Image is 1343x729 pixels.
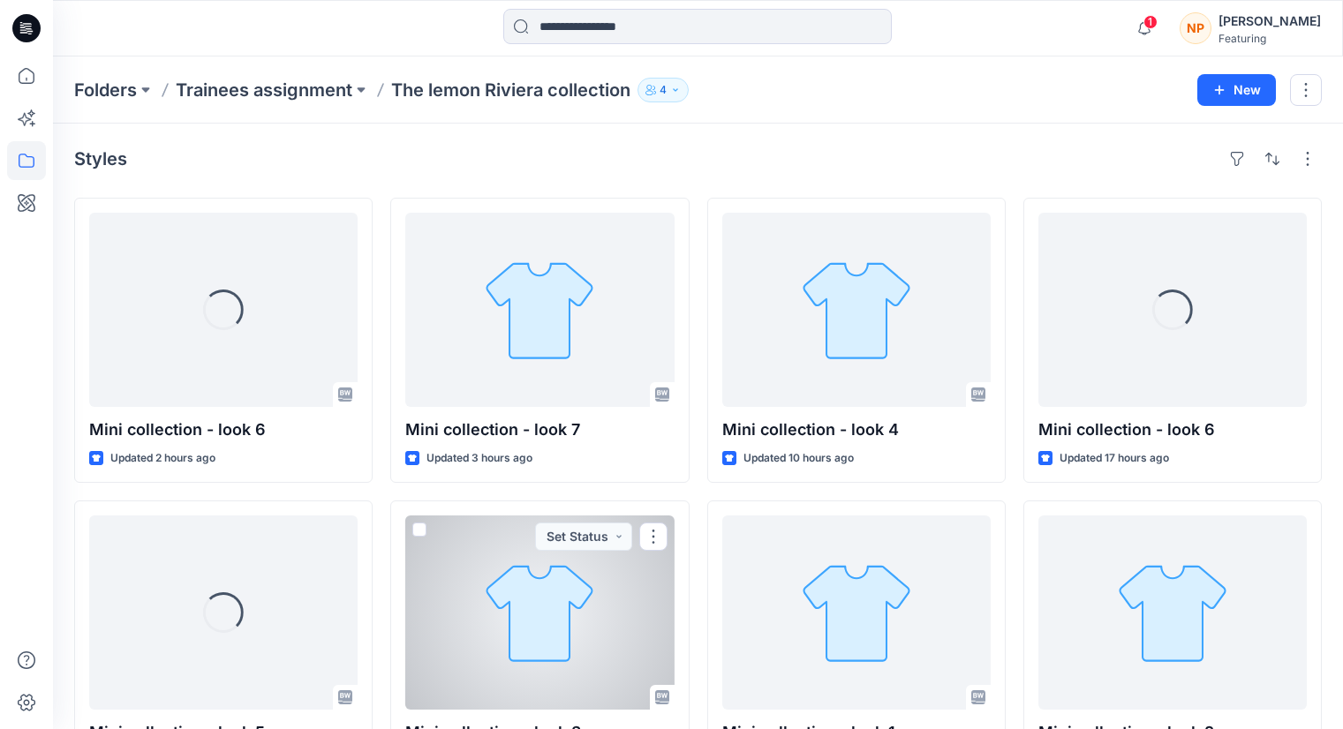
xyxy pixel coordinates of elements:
div: [PERSON_NAME] [1219,11,1321,32]
p: Updated 17 hours ago [1060,449,1169,468]
a: Folders [74,78,137,102]
div: Featuring [1219,32,1321,45]
p: Mini collection - look 6 [89,417,358,442]
p: Updated 2 hours ago [110,449,215,468]
p: Mini collection - look 6 [1038,417,1307,442]
p: Updated 3 hours ago [426,449,532,468]
a: Mini collection - look 7 [405,213,674,407]
p: Mini collection - look 4 [722,417,991,442]
p: Mini collection - look 7 [405,417,674,442]
p: 4 [660,80,667,100]
a: Mini collection - look 3 [405,515,674,710]
a: Mini collection - look 1 [722,515,991,710]
button: 4 [638,78,689,102]
p: Updated 10 hours ago [743,449,854,468]
a: Mini collection - look 4 [722,213,991,407]
div: NP [1180,12,1211,44]
p: The lemon Riviera collection [391,78,630,102]
h4: Styles [74,148,127,169]
span: 1 [1143,15,1158,29]
a: Mini collection - look 2 [1038,515,1307,710]
button: New [1197,74,1276,106]
a: Trainees assignment [176,78,352,102]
